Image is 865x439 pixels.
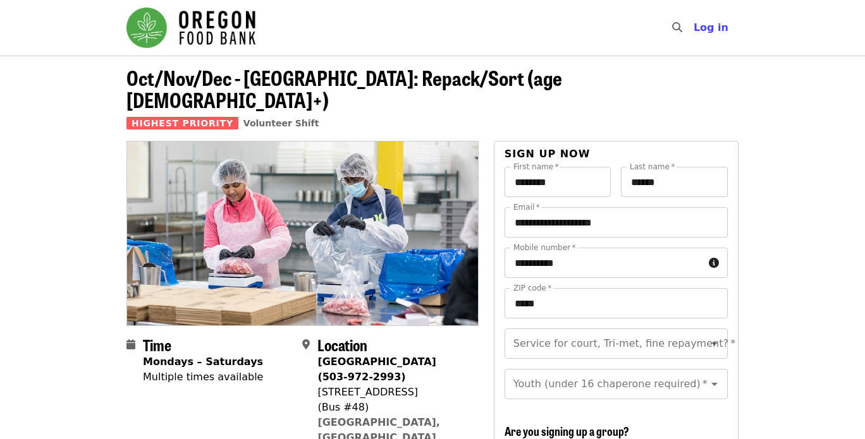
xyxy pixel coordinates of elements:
label: First name [513,163,559,171]
i: search icon [672,21,682,33]
img: Oct/Nov/Dec - Beaverton: Repack/Sort (age 10+) organized by Oregon Food Bank [127,141,478,325]
i: circle-info icon [709,257,719,269]
input: Search [690,13,700,43]
span: Are you signing up a group? [505,423,629,439]
i: map-marker-alt icon [302,339,310,351]
span: Highest Priority [126,117,238,129]
button: Open [706,335,723,352]
span: Time [143,334,171,356]
div: [STREET_ADDRESS] [317,385,468,400]
input: ZIP code [505,288,728,318]
label: Mobile number [513,244,575,251]
label: Last name [630,163,675,171]
label: ZIP code [513,284,551,292]
a: Volunteer Shift [243,118,319,128]
button: Open [706,375,723,393]
span: Location [317,334,367,356]
input: Last name [621,167,728,197]
span: Oct/Nov/Dec - [GEOGRAPHIC_DATA]: Repack/Sort (age [DEMOGRAPHIC_DATA]+) [126,63,562,114]
input: Mobile number [505,248,704,278]
i: calendar icon [126,339,135,351]
input: First name [505,167,611,197]
span: Sign up now [505,148,591,160]
div: (Bus #48) [317,400,468,415]
input: Email [505,207,728,238]
label: Email [513,203,540,211]
img: Oregon Food Bank - Home [126,8,255,48]
div: Multiple times available [143,370,263,385]
span: Log in [694,21,728,33]
strong: [GEOGRAPHIC_DATA] (503-972-2993) [317,356,436,383]
strong: Mondays – Saturdays [143,356,263,368]
button: Log in [684,15,739,40]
